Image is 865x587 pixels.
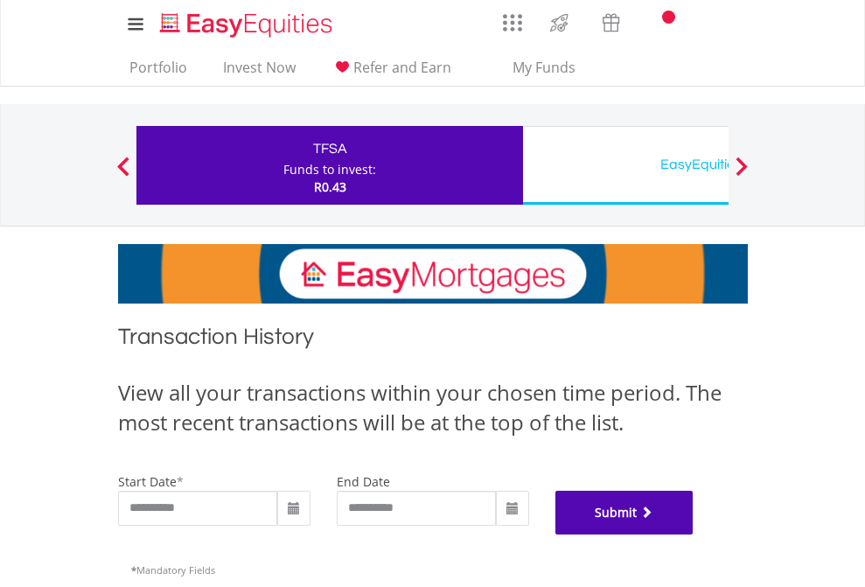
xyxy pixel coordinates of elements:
[726,4,771,43] a: My Profile
[637,4,681,39] a: Notifications
[681,4,726,39] a: FAQ's and Support
[118,473,177,490] label: start date
[118,321,748,360] h1: Transaction History
[153,4,339,39] a: Home page
[283,161,376,178] div: Funds to invest:
[157,10,339,39] img: EasyEquities_Logo.png
[353,58,451,77] span: Refer and Earn
[216,59,303,86] a: Invest Now
[106,165,141,183] button: Previous
[596,9,625,37] img: vouchers-v2.svg
[487,56,602,79] span: My Funds
[324,59,458,86] a: Refer and Earn
[122,59,194,86] a: Portfolio
[147,136,513,161] div: TFSA
[131,563,215,577] span: Mandatory Fields
[314,178,346,195] span: R0.43
[492,4,534,32] a: AppsGrid
[118,378,748,438] div: View all your transactions within your chosen time period. The most recent transactions will be a...
[503,13,522,32] img: grid-menu-icon.svg
[545,9,574,37] img: thrive-v2.svg
[555,491,694,535] button: Submit
[118,244,748,304] img: EasyMortage Promotion Banner
[724,165,759,183] button: Next
[337,473,390,490] label: end date
[585,4,637,37] a: Vouchers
